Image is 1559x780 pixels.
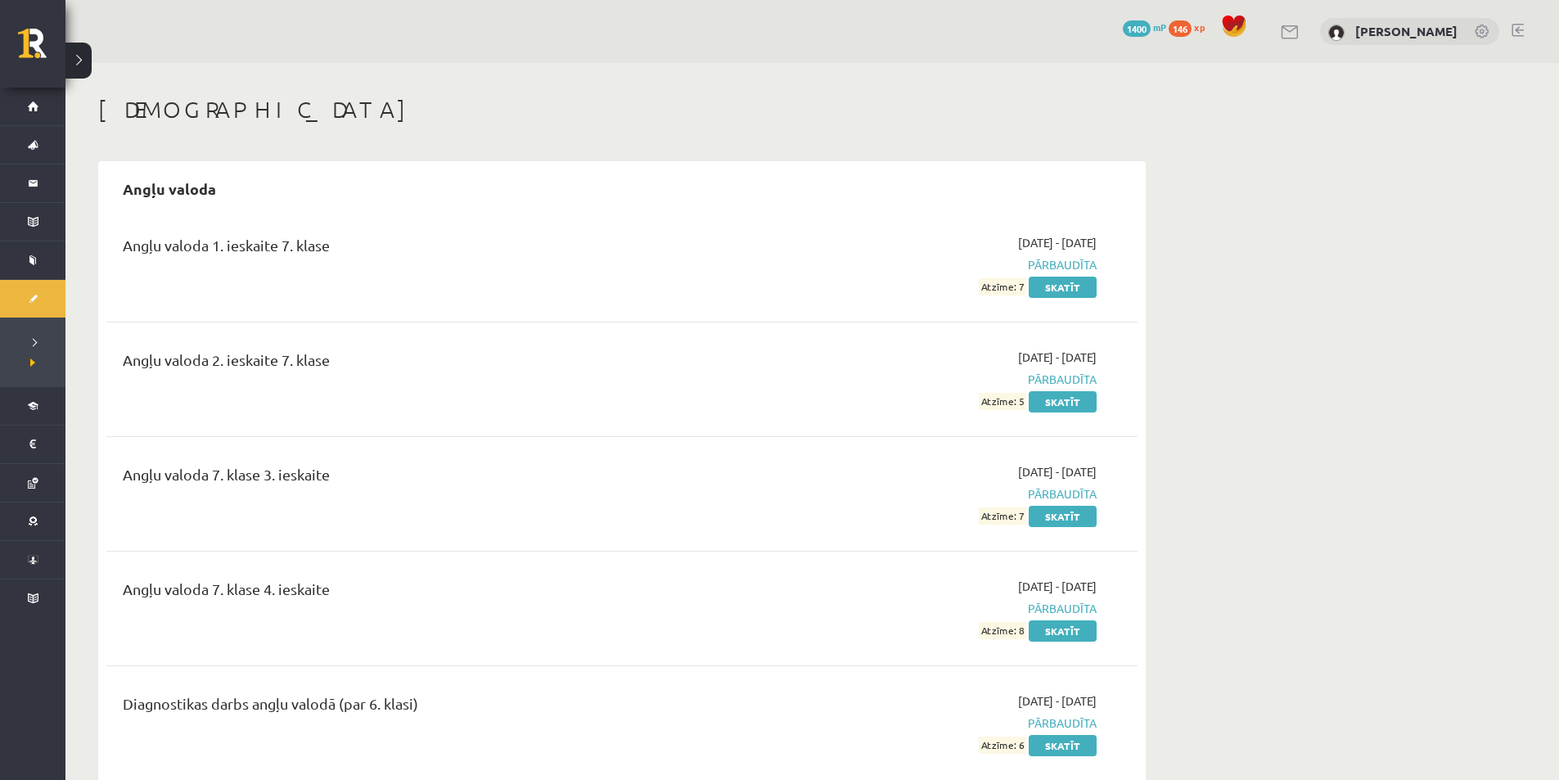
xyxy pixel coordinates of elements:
span: 1400 [1123,20,1151,37]
span: [DATE] - [DATE] [1018,349,1097,366]
div: Angļu valoda 1. ieskaite 7. klase [123,234,764,264]
span: Pārbaudīta [788,600,1097,617]
span: Pārbaudīta [788,256,1097,273]
span: [DATE] - [DATE] [1018,578,1097,595]
span: Pārbaudīta [788,715,1097,732]
span: [DATE] - [DATE] [1018,234,1097,251]
div: Angļu valoda 7. klase 4. ieskaite [123,578,764,608]
a: Skatīt [1029,506,1097,527]
a: Skatīt [1029,277,1097,298]
span: Pārbaudīta [788,371,1097,388]
span: Atzīme: 7 [979,278,1026,295]
a: [PERSON_NAME] [1355,23,1458,39]
a: 146 xp [1169,20,1213,34]
span: mP [1153,20,1166,34]
span: [DATE] - [DATE] [1018,463,1097,480]
h1: [DEMOGRAPHIC_DATA] [98,96,1146,124]
img: Eduards Mārcis Ulmanis [1328,25,1345,41]
span: 146 [1169,20,1192,37]
span: Atzīme: 8 [979,622,1026,639]
a: Skatīt [1029,735,1097,756]
a: Rīgas 1. Tālmācības vidusskola [18,29,65,70]
span: Pārbaudīta [788,485,1097,503]
a: Skatīt [1029,391,1097,413]
h2: Angļu valoda [106,169,232,208]
span: Atzīme: 7 [979,507,1026,525]
a: Skatīt [1029,620,1097,642]
a: 1400 mP [1123,20,1166,34]
span: xp [1194,20,1205,34]
span: [DATE] - [DATE] [1018,692,1097,710]
div: Diagnostikas darbs angļu valodā (par 6. klasi) [123,692,764,723]
div: Angļu valoda 7. klase 3. ieskaite [123,463,764,494]
span: Atzīme: 5 [979,393,1026,410]
span: Atzīme: 6 [979,737,1026,754]
div: Angļu valoda 2. ieskaite 7. klase [123,349,764,379]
